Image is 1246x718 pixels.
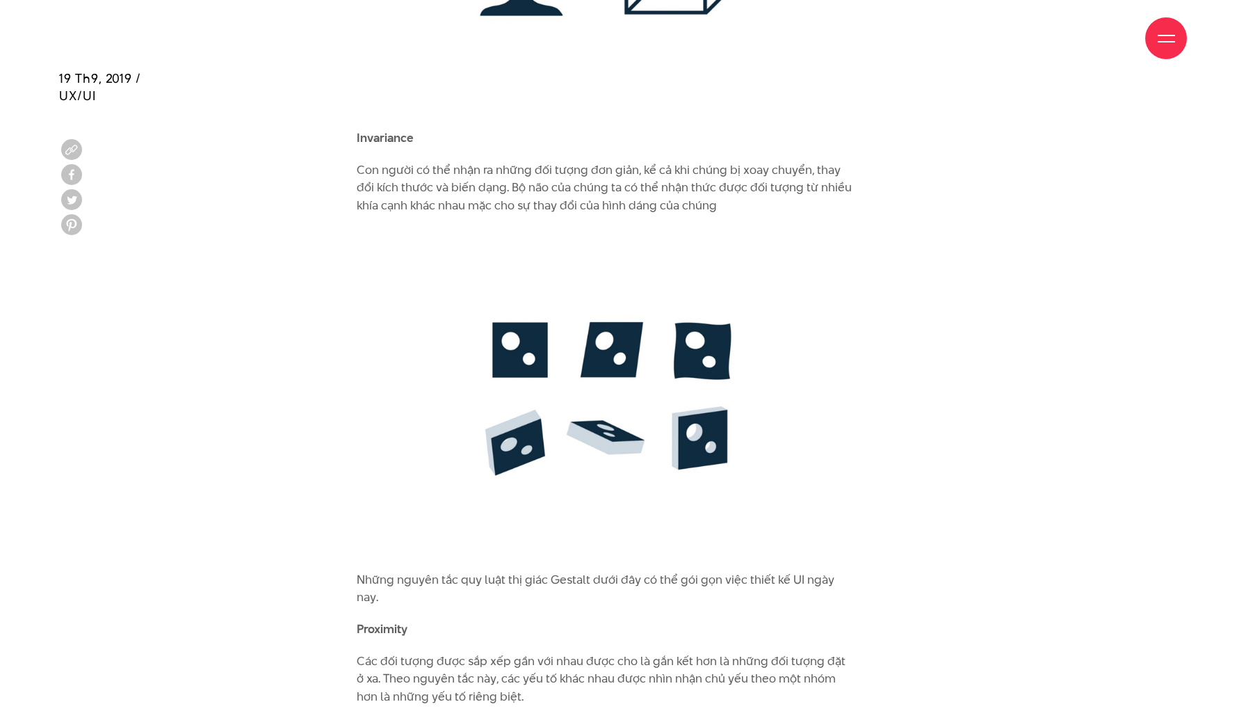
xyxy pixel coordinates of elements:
span: 19 Th9, 2019 / UX/UI [59,70,141,104]
p: Con người có thể nhận ra những đối tượng đơn giản, kể cả khi chúng bị xoay chuyển, thay đổi kích ... [357,161,855,215]
p: Các đối tượng được sắp xếp gần với nhau được cho là gắn kết hơn là những đối tượng đặt ở xa. Theo... [357,653,855,706]
p: Những nguyên tắc quy luật thị giác Gestalt dưới đây có thể gói gọn việc thiết kế UI ngày nay. [357,571,855,607]
b: Invariance [357,129,414,146]
b: Proximity [357,621,407,637]
img: Quy luật thị giác [357,229,855,557]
